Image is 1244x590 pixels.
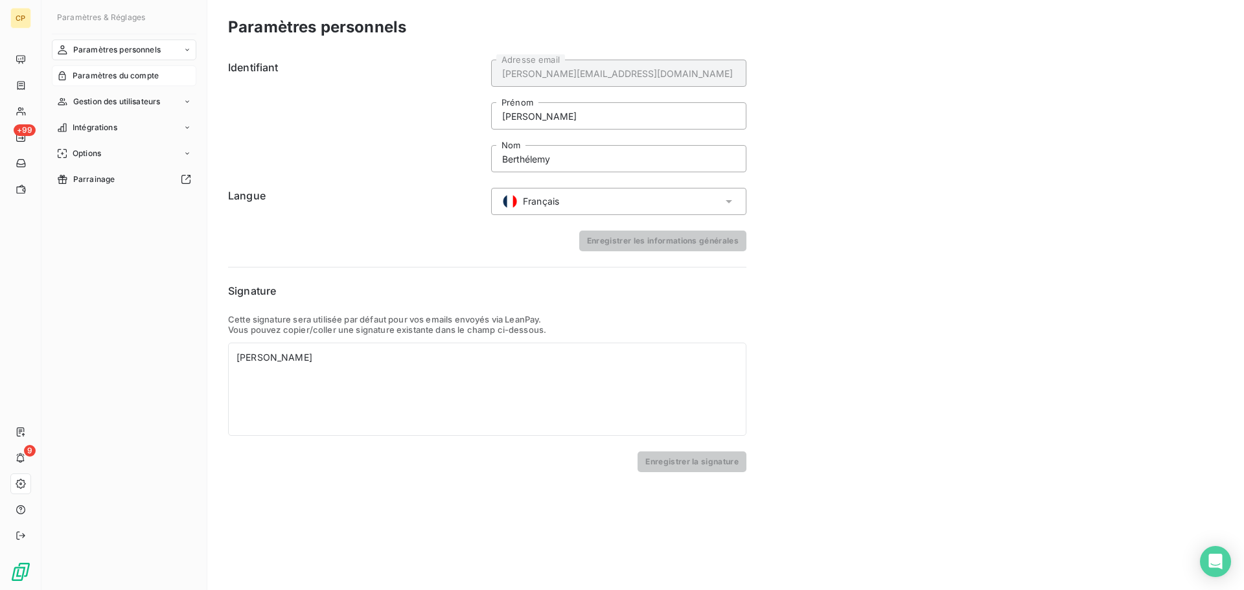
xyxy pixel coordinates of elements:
[579,231,746,251] button: Enregistrer les informations générales
[491,60,746,87] input: placeholder
[10,8,31,28] div: CP
[638,451,746,472] button: Enregistrer la signature
[523,195,559,208] span: Français
[228,188,483,215] h6: Langue
[1200,546,1231,577] div: Open Intercom Messenger
[228,324,746,335] p: Vous pouvez copier/coller une signature existante dans le champ ci-dessous.
[228,314,746,324] p: Cette signature sera utilisée par défaut pour vos emails envoyés via LeanPay.
[52,65,196,86] a: Paramètres du compte
[73,96,161,108] span: Gestion des utilisateurs
[57,12,145,22] span: Paramètres & Réglages
[73,122,117,133] span: Intégrations
[73,174,115,185] span: Parrainage
[228,16,406,39] h3: Paramètres personnels
[491,145,746,172] input: placeholder
[73,70,159,82] span: Paramètres du compte
[10,562,31,582] img: Logo LeanPay
[236,351,738,364] div: [PERSON_NAME]
[491,102,746,130] input: placeholder
[73,148,101,159] span: Options
[24,445,36,457] span: 9
[52,169,196,190] a: Parrainage
[14,124,36,136] span: +99
[228,60,483,172] h6: Identifiant
[228,283,746,299] h6: Signature
[73,44,161,56] span: Paramètres personnels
